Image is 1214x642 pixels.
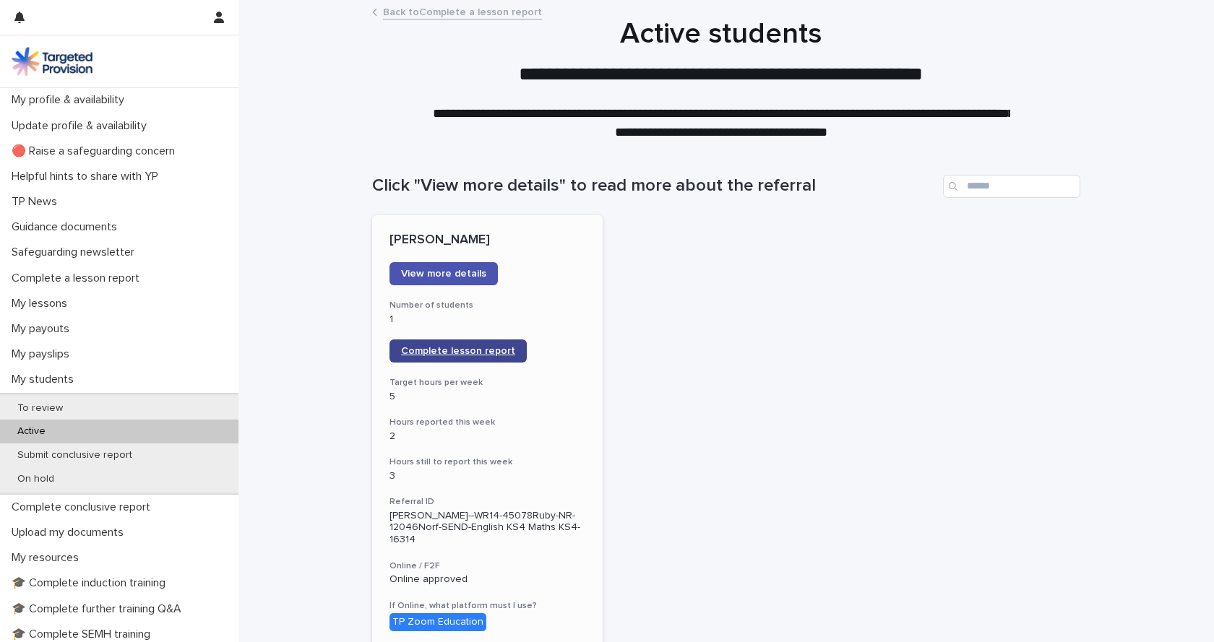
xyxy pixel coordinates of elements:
span: View more details [401,269,486,279]
p: 🔴 Raise a safeguarding concern [6,144,186,158]
p: 3 [389,470,585,482]
p: My students [6,373,85,386]
p: Helpful hints to share with YP [6,170,170,183]
a: Complete lesson report [389,339,527,363]
p: Guidance documents [6,220,129,234]
a: View more details [389,262,498,285]
p: [PERSON_NAME]--WR14-45078Ruby-NR-12046Norf-SEND-English KS4 Maths KS4-16314 [389,510,585,546]
a: Back toComplete a lesson report [383,3,542,19]
h3: Number of students [389,300,585,311]
p: My payslips [6,347,81,361]
p: To review [6,402,74,415]
p: 2 [389,430,585,443]
p: 🎓 Complete SEMH training [6,628,162,641]
h3: If Online, what platform must I use? [389,600,585,612]
h3: Referral ID [389,496,585,508]
p: On hold [6,473,66,485]
h3: Online / F2F [389,560,585,572]
p: Safeguarding newsletter [6,246,146,259]
p: Online approved [389,573,585,586]
h1: Click "View more details" to read more about the referral [372,175,937,196]
p: 🎓 Complete further training Q&A [6,602,193,616]
p: Active [6,425,57,438]
p: [PERSON_NAME] [389,233,585,248]
p: TP News [6,195,69,209]
h3: Hours reported this week [389,417,585,428]
p: 1 [389,313,585,326]
p: Update profile & availability [6,119,158,133]
p: Submit conclusive report [6,449,144,461]
p: Complete conclusive report [6,500,162,514]
p: 5 [389,391,585,403]
div: TP Zoom Education [389,613,486,631]
h3: Hours still to report this week [389,456,585,468]
input: Search [943,175,1080,198]
p: My lessons [6,297,79,311]
p: My payouts [6,322,81,336]
p: 🎓 Complete induction training [6,576,177,590]
p: Upload my documents [6,526,135,539]
p: My profile & availability [6,93,136,107]
h1: Active students [367,17,1075,51]
p: My resources [6,551,90,565]
h3: Target hours per week [389,377,585,389]
span: Complete lesson report [401,346,515,356]
p: Complete a lesson report [6,272,151,285]
img: M5nRWzHhSzIhMunXDL62 [12,47,92,76]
